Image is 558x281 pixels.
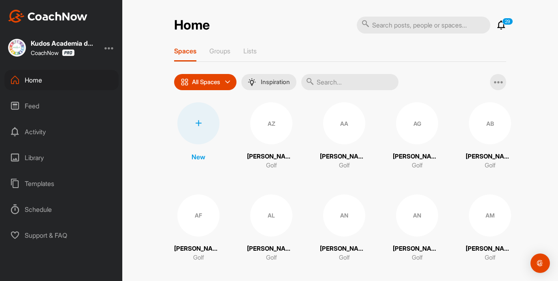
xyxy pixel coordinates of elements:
[266,253,277,262] p: Golf
[485,253,496,262] p: Golf
[266,161,277,170] p: Golf
[250,194,292,237] div: AL
[466,194,514,262] a: AM[PERSON_NAME] Del [PERSON_NAME]Golf
[4,199,119,220] div: Schedule
[243,47,257,55] p: Lists
[339,161,350,170] p: Golf
[177,194,219,237] div: AF
[192,79,220,85] p: All Spaces
[393,102,441,170] a: AG[PERSON_NAME]Golf
[393,244,441,254] p: [PERSON_NAME],[PERSON_NAME],[PERSON_NAME], [PERSON_NAME]
[320,194,368,262] a: AN[PERSON_NAME],[PERSON_NAME],[PERSON_NAME] Y [PERSON_NAME]Golf
[247,194,296,262] a: AL[PERSON_NAME]Golf
[181,78,189,86] img: icon
[8,10,87,23] img: CoachNow
[393,194,441,262] a: AN[PERSON_NAME],[PERSON_NAME],[PERSON_NAME], [PERSON_NAME]Golf
[323,194,365,237] div: AN
[466,102,514,170] a: AB[PERSON_NAME]Golf
[466,152,514,161] p: [PERSON_NAME]
[4,173,119,194] div: Templates
[4,96,119,116] div: Feed
[4,70,119,90] div: Home
[8,39,26,57] img: square_41714708938abd3de3a882118ea35655.jpg
[412,253,423,262] p: Golf
[396,194,438,237] div: AN
[247,152,296,161] p: [PERSON_NAME]
[339,253,350,262] p: Golf
[469,102,511,144] div: AB
[396,102,438,144] div: AG
[320,152,368,161] p: [PERSON_NAME]
[357,17,490,34] input: Search posts, people or spaces...
[174,194,223,262] a: AF[PERSON_NAME] [PERSON_NAME]Golf
[320,244,368,254] p: [PERSON_NAME],[PERSON_NAME],[PERSON_NAME] Y [PERSON_NAME]
[530,254,550,273] div: Open Intercom Messenger
[485,161,496,170] p: Golf
[31,49,75,56] div: CoachNow
[247,102,296,170] a: AZ[PERSON_NAME]Golf
[193,253,204,262] p: Golf
[248,78,256,86] img: menuIcon
[31,40,96,46] div: Kudos Academia de Golf
[412,161,423,170] p: Golf
[62,49,75,56] img: CoachNow Pro
[174,17,210,33] h2: Home
[209,47,230,55] p: Groups
[502,18,513,25] p: 29
[261,79,290,85] p: Inspiration
[192,152,205,162] p: New
[320,102,368,170] a: AA[PERSON_NAME]Golf
[323,102,365,144] div: AA
[4,148,119,168] div: Library
[247,244,296,254] p: [PERSON_NAME]
[469,194,511,237] div: AM
[250,102,292,144] div: AZ
[4,122,119,142] div: Activity
[466,244,514,254] p: [PERSON_NAME] Del [PERSON_NAME]
[301,74,398,90] input: Search...
[174,47,196,55] p: Spaces
[174,244,223,254] p: [PERSON_NAME] [PERSON_NAME]
[393,152,441,161] p: [PERSON_NAME]
[4,225,119,245] div: Support & FAQ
